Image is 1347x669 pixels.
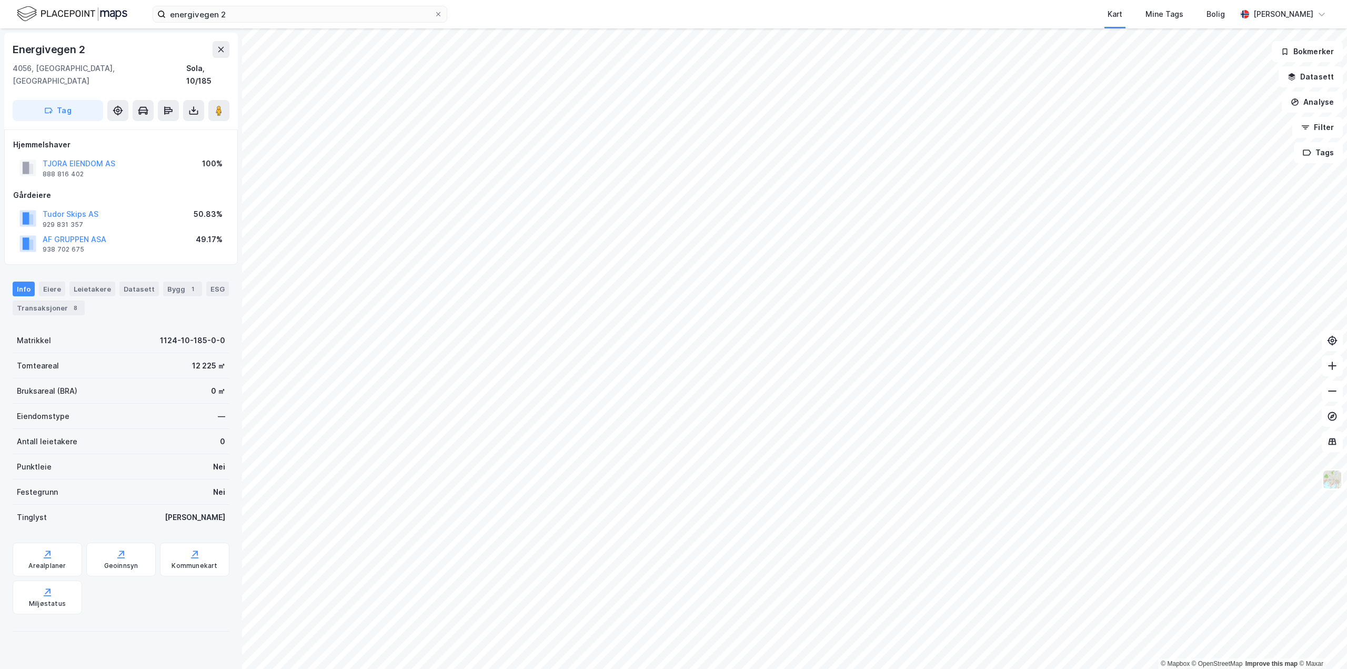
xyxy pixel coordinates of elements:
div: — [218,410,225,423]
div: Hjemmelshaver [13,138,229,151]
div: 888 816 402 [43,170,84,178]
div: 100% [202,157,223,170]
div: Sola, 10/185 [186,62,229,87]
div: 4056, [GEOGRAPHIC_DATA], [GEOGRAPHIC_DATA] [13,62,186,87]
div: Nei [213,486,225,498]
input: Søk på adresse, matrikkel, gårdeiere, leietakere eller personer [166,6,434,22]
div: 1124-10-185-0-0 [160,334,225,347]
div: Nei [213,461,225,473]
div: Eiere [39,282,65,296]
div: Bolig [1207,8,1225,21]
div: Miljøstatus [29,600,66,608]
div: Datasett [119,282,159,296]
div: Leietakere [69,282,115,296]
div: 12 225 ㎡ [192,360,225,372]
img: logo.f888ab2527a4732fd821a326f86c7f29.svg [17,5,127,23]
div: Geoinnsyn [104,562,138,570]
button: Datasett [1279,66,1343,87]
div: 1 [187,284,198,294]
div: Tomteareal [17,360,59,372]
button: Tags [1294,142,1343,163]
div: Kommunekart [172,562,217,570]
a: Improve this map [1245,660,1298,667]
img: Z [1322,470,1342,490]
div: Tinglyst [17,511,47,524]
div: 0 ㎡ [211,385,225,397]
button: Tag [13,100,103,121]
div: Punktleie [17,461,52,473]
div: 0 [220,435,225,448]
div: ESG [206,282,229,296]
div: 938 702 675 [43,245,84,254]
a: OpenStreetMap [1192,660,1243,667]
div: Festegrunn [17,486,58,498]
div: Arealplaner [28,562,66,570]
div: 49.17% [196,233,223,246]
div: Matrikkel [17,334,51,347]
iframe: Chat Widget [1294,618,1347,669]
div: Antall leietakere [17,435,77,448]
div: Gårdeiere [13,189,229,202]
div: Bruksareal (BRA) [17,385,77,397]
button: Filter [1292,117,1343,138]
div: 8 [70,303,81,313]
div: Eiendomstype [17,410,69,423]
div: 929 831 357 [43,221,83,229]
button: Analyse [1282,92,1343,113]
div: Info [13,282,35,296]
div: [PERSON_NAME] [1253,8,1313,21]
a: Mapbox [1161,660,1190,667]
div: Transaksjoner [13,301,85,315]
div: Kart [1108,8,1122,21]
div: Mine Tags [1145,8,1183,21]
div: [PERSON_NAME] [165,511,225,524]
button: Bokmerker [1272,41,1343,62]
div: Bygg [163,282,202,296]
div: 50.83% [194,208,223,221]
div: Energivegen 2 [13,41,87,58]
